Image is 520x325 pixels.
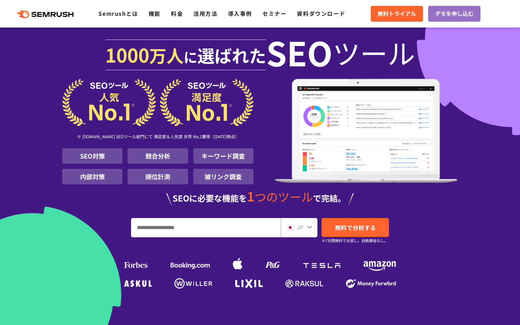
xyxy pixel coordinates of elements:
span: ツール [333,39,415,66]
span: JP [297,223,303,231]
span: SEO [266,39,333,66]
span: 無料で分析する [335,223,376,232]
li: キーワード調査 [193,148,253,164]
span: 無料トライアル [378,9,416,18]
a: デモを申し込む [428,6,480,22]
input: URL、キーワードを入力してください [131,218,280,237]
li: 被リンク調査 [193,169,253,184]
li: SEO対策 [62,148,122,164]
li: 順位計測 [128,169,188,184]
li: 内部対策 [62,169,122,184]
li: 競合分析 [128,148,188,164]
a: 資料ダウンロード [297,9,345,18]
a: 導入事例 [228,9,252,18]
a: 料金 [171,9,183,18]
span: で完結。 [313,192,346,204]
span: 万人 [149,43,184,67]
small: ※7日間無料でお試し。自動課金なし。 [322,237,388,244]
span: デモを申し込む [435,9,474,18]
span: つのツール [254,188,313,205]
span: に [184,47,197,67]
a: 機能 [149,9,161,18]
div: SEOに必要な機能を [62,190,458,206]
span: 選ばれた [197,43,266,67]
a: Semrushとは [98,9,138,18]
span: 1000 [105,41,149,68]
span: 1 [247,187,254,205]
a: 活用方法 [193,9,217,18]
a: 無料トライアル [371,6,423,22]
a: 無料で分析する [322,218,389,237]
a: セミナー [262,9,286,18]
div: ※ [DOMAIN_NAME] SEOツール部門にて 満足度＆人気度 世界 No.1獲得（[DATE]時点） [62,126,253,148]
